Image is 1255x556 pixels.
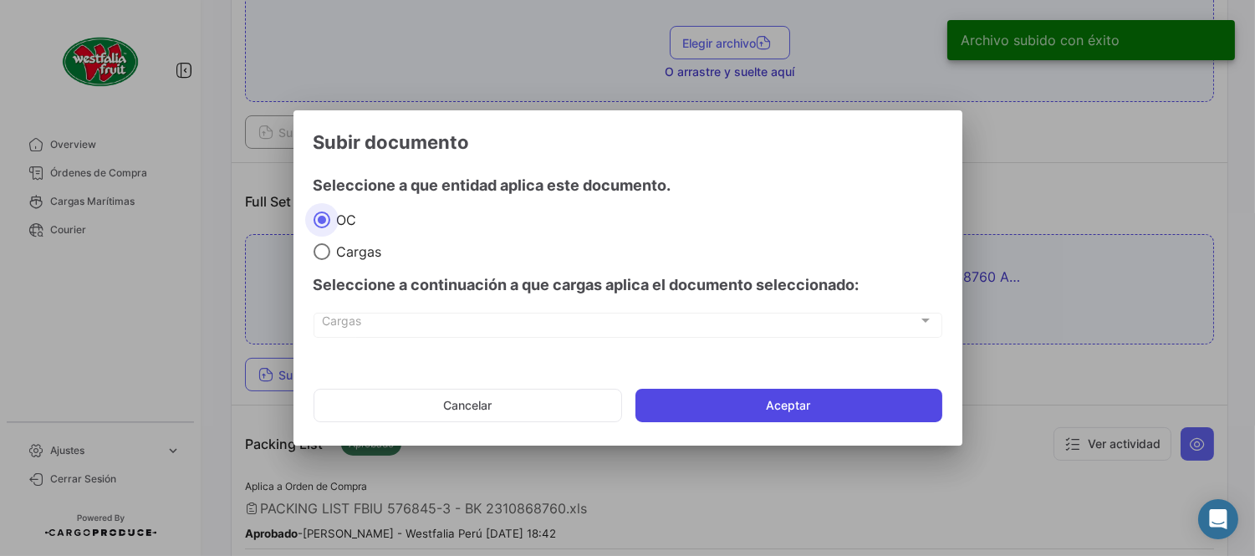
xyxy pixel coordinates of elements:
span: Cargas [330,243,382,260]
span: Cargas [322,317,918,331]
button: Aceptar [635,389,942,422]
span: OC [330,212,357,228]
h3: Subir documento [314,130,942,154]
h4: Seleccione a que entidad aplica este documento. [314,174,942,197]
h4: Seleccione a continuación a que cargas aplica el documento seleccionado: [314,273,942,297]
button: Cancelar [314,389,622,422]
div: Abrir Intercom Messenger [1198,499,1238,539]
